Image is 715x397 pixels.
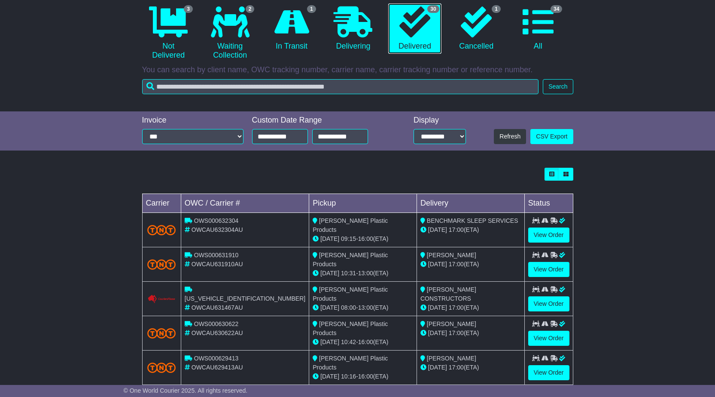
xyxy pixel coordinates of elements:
[142,65,573,75] p: You can search by client name, OWC tracking number, carrier name, carrier tracking number or refe...
[428,364,447,371] span: [DATE]
[320,339,339,345] span: [DATE]
[313,303,413,312] div: - (ETA)
[492,5,501,13] span: 1
[358,339,373,345] span: 16:00
[192,261,243,268] span: OWCAU631910AU
[194,320,239,327] span: OWS000630622
[428,329,447,336] span: [DATE]
[358,235,373,242] span: 16:00
[147,259,176,270] img: TNT_Domestic.png
[543,79,573,94] button: Search
[142,194,181,213] td: Carrier
[313,286,388,302] span: [PERSON_NAME] Plastic Products
[427,355,476,362] span: [PERSON_NAME]
[530,129,573,144] a: CSV Export
[417,194,524,213] td: Delivery
[428,226,447,233] span: [DATE]
[414,116,466,125] div: Display
[313,320,388,336] span: [PERSON_NAME] Plastic Products
[147,295,176,304] img: Couriers_Please.png
[427,5,439,13] span: 30
[341,270,356,277] span: 10:31
[449,304,464,311] span: 17:00
[341,235,356,242] span: 09:15
[428,304,447,311] span: [DATE]
[320,235,339,242] span: [DATE]
[528,228,569,243] a: View Order
[528,365,569,380] a: View Order
[420,303,521,312] div: (ETA)
[449,261,464,268] span: 17:00
[528,331,569,346] a: View Order
[313,355,388,371] span: [PERSON_NAME] Plastic Products
[449,329,464,336] span: 17:00
[528,296,569,311] a: View Order
[341,373,356,380] span: 10:16
[511,3,564,54] a: 34 All
[320,373,339,380] span: [DATE]
[181,194,309,213] td: OWC / Carrier #
[252,116,390,125] div: Custom Date Range
[142,3,195,63] a: 3 Not Delivered
[246,5,255,13] span: 2
[147,225,176,235] img: TNT_Domestic.png
[551,5,562,13] span: 34
[265,3,318,54] a: 1 In Transit
[307,5,316,13] span: 1
[194,217,239,224] span: OWS000632304
[420,363,521,372] div: (ETA)
[341,339,356,345] span: 10:42
[341,304,356,311] span: 08:00
[420,225,521,234] div: (ETA)
[194,355,239,362] span: OWS000629413
[320,304,339,311] span: [DATE]
[185,295,305,302] span: [US_VEHICLE_IDENTIFICATION_NUMBER]
[427,252,476,259] span: [PERSON_NAME]
[204,3,256,63] a: 2 Waiting Collection
[192,364,243,371] span: OWCAU629413AU
[194,252,239,259] span: OWS000631910
[524,194,573,213] td: Status
[313,372,413,381] div: - (ETA)
[427,320,476,327] span: [PERSON_NAME]
[449,226,464,233] span: 17:00
[420,329,521,338] div: (ETA)
[313,252,388,268] span: [PERSON_NAME] Plastic Products
[428,261,447,268] span: [DATE]
[420,286,476,302] span: [PERSON_NAME] CONSTRUCTORS
[358,304,373,311] span: 13:00
[184,5,193,13] span: 3
[420,260,521,269] div: (ETA)
[192,329,243,336] span: OWCAU630622AU
[192,226,243,233] span: OWCAU632304AU
[124,387,248,394] span: © One World Courier 2025. All rights reserved.
[358,270,373,277] span: 13:00
[494,129,526,144] button: Refresh
[313,269,413,278] div: - (ETA)
[192,304,243,311] span: OWCAU631467AU
[147,363,176,373] img: TNT_Domestic.png
[450,3,503,54] a: 1 Cancelled
[427,217,518,224] span: BENCHMARK SLEEP SERVICES
[449,364,464,371] span: 17:00
[313,234,413,243] div: - (ETA)
[313,338,413,347] div: - (ETA)
[358,373,373,380] span: 16:00
[528,262,569,277] a: View Order
[147,328,176,339] img: TNT_Domestic.png
[309,194,417,213] td: Pickup
[313,217,388,233] span: [PERSON_NAME] Plastic Products
[327,3,380,54] a: Delivering
[142,116,243,125] div: Invoice
[320,270,339,277] span: [DATE]
[388,3,441,54] a: 30 Delivered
